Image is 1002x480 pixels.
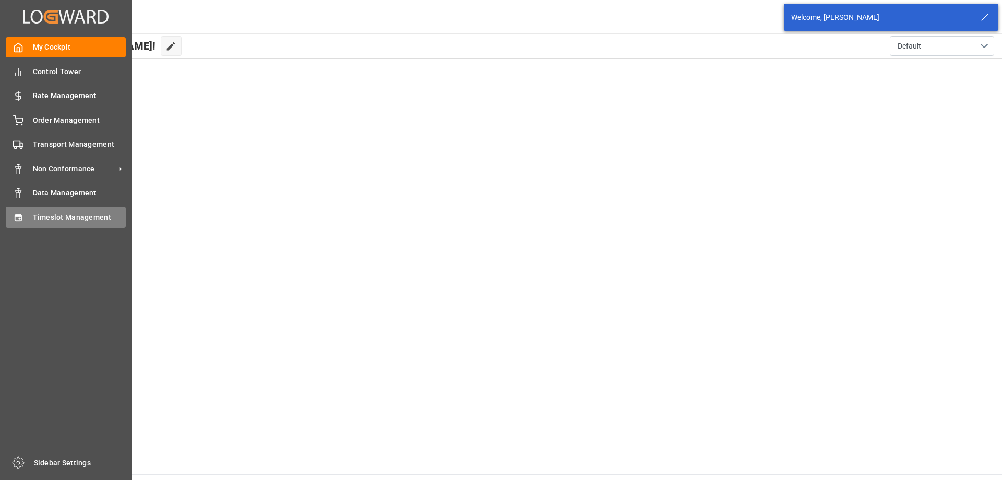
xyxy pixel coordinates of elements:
[33,90,126,101] span: Rate Management
[33,188,126,198] span: Data Management
[6,86,126,106] a: Rate Management
[6,183,126,203] a: Data Management
[890,36,994,56] button: open menu
[34,458,127,469] span: Sidebar Settings
[33,212,126,223] span: Timeslot Management
[6,207,126,227] a: Timeslot Management
[33,42,126,53] span: My Cockpit
[33,163,115,174] span: Non Conformance
[43,36,156,56] span: Hello [PERSON_NAME]!
[898,41,921,52] span: Default
[791,12,971,23] div: Welcome, [PERSON_NAME]
[33,115,126,126] span: Order Management
[6,134,126,155] a: Transport Management
[6,110,126,130] a: Order Management
[33,139,126,150] span: Transport Management
[6,61,126,81] a: Control Tower
[6,37,126,57] a: My Cockpit
[33,66,126,77] span: Control Tower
